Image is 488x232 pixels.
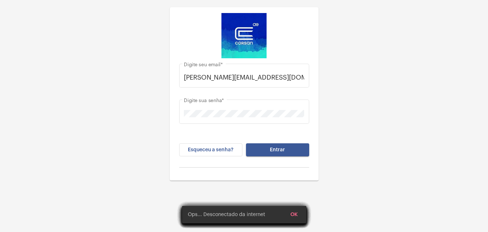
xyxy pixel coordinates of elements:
span: Entrar [270,147,285,152]
span: Ops... Desconectado da internet [188,211,265,218]
button: Esqueceu a senha? [179,143,242,156]
span: OK [290,212,298,217]
img: d4669ae0-8c07-2337-4f67-34b0df7f5ae4.jpeg [221,13,267,58]
input: Digite seu email [184,74,304,81]
span: Esqueceu a senha? [188,147,233,152]
button: Entrar [246,143,309,156]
